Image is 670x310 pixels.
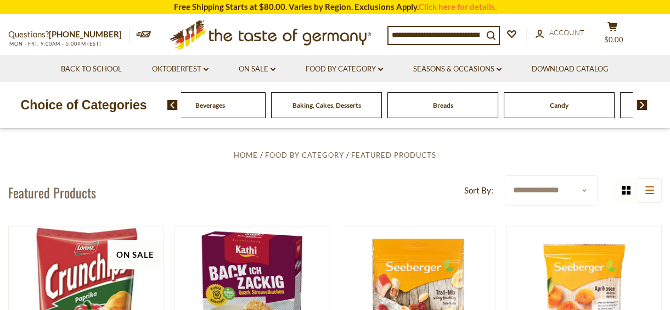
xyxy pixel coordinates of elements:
a: Food By Category [265,151,344,159]
span: $0.00 [604,35,623,44]
a: Click here for details. [419,2,497,12]
a: Beverages [195,101,225,109]
a: Candy [550,101,568,109]
a: Oktoberfest [152,63,209,75]
a: Seasons & Occasions [413,63,502,75]
a: Download Catalog [532,63,609,75]
button: $0.00 [596,21,629,49]
a: Account [536,27,584,39]
a: Home [234,151,258,159]
img: previous arrow [167,100,178,110]
a: Baking, Cakes, Desserts [292,101,361,109]
p: Questions? [8,27,130,42]
span: Account [549,28,584,37]
h1: Featured Products [8,184,96,201]
label: Sort By: [464,184,493,197]
a: On Sale [239,63,275,75]
a: Food By Category [306,63,383,75]
a: [PHONE_NUMBER] [49,29,122,39]
span: MON - FRI, 9:00AM - 5:00PM (EST) [8,41,102,47]
img: next arrow [637,100,648,110]
a: Featured Products [351,151,436,159]
a: Back to School [61,63,122,75]
a: Breads [433,101,453,109]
